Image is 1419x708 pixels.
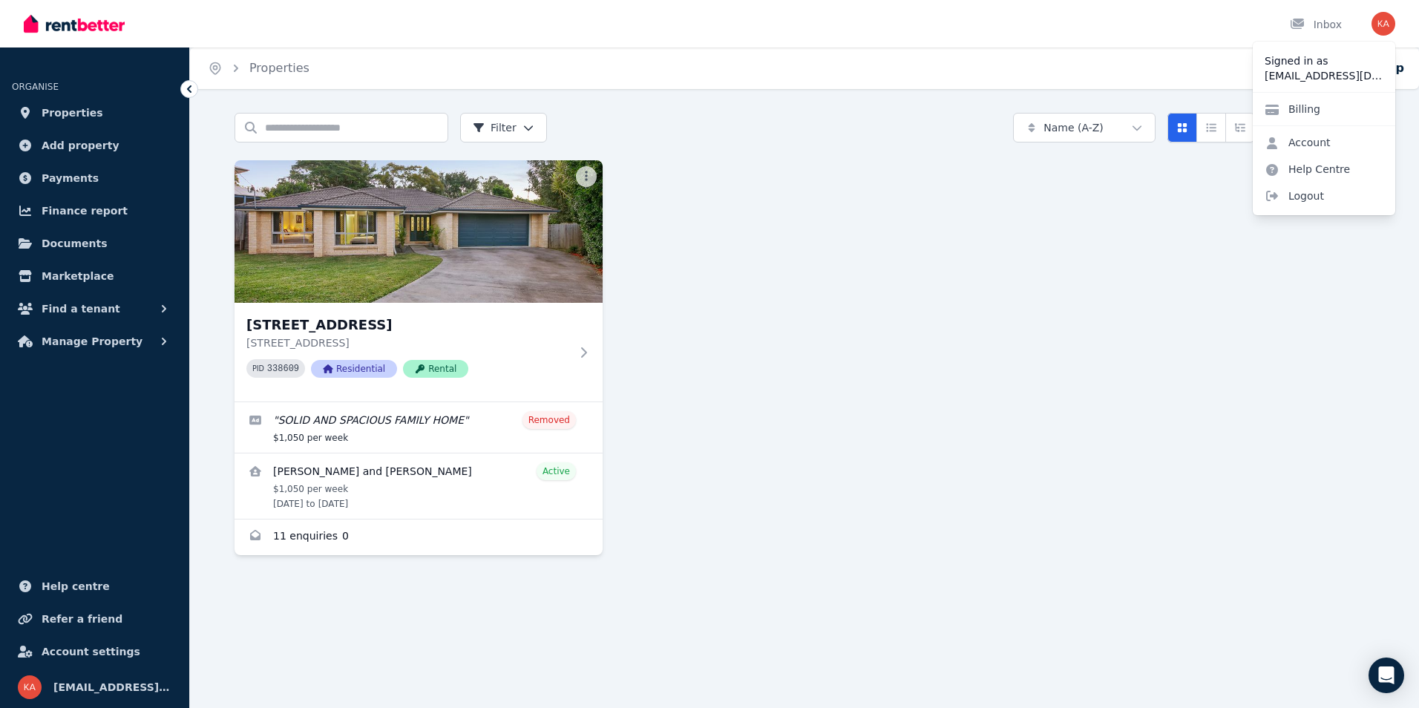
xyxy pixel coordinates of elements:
[460,113,547,142] button: Filter
[1290,17,1342,32] div: Inbox
[246,335,570,350] p: [STREET_ADDRESS]
[473,120,517,135] span: Filter
[1372,12,1395,36] img: karen831102@hotmail.com
[12,196,177,226] a: Finance report
[53,678,171,696] span: [EMAIL_ADDRESS][DOMAIN_NAME]
[235,402,603,453] a: Edit listing: SOLID AND SPACIOUS FAMILY HOME
[190,47,327,89] nav: Breadcrumb
[1265,68,1383,83] p: [EMAIL_ADDRESS][DOMAIN_NAME]
[18,675,42,699] img: karen831102@hotmail.com
[1253,129,1343,156] a: Account
[249,61,309,75] a: Properties
[12,571,177,601] a: Help centre
[576,166,597,187] button: More options
[235,519,603,555] a: Enquiries for 3 Bellini Court, Fig Tree Pocket
[42,332,142,350] span: Manage Property
[1167,113,1255,142] div: View options
[1225,113,1255,142] button: Expanded list view
[403,360,468,378] span: Rental
[235,160,603,401] a: 3 Bellini Court, Fig Tree Pocket[STREET_ADDRESS][STREET_ADDRESS]PID 338609ResidentialRental
[252,364,264,373] small: PID
[1043,120,1104,135] span: Name (A-Z)
[1196,113,1226,142] button: Compact list view
[235,160,603,303] img: 3 Bellini Court, Fig Tree Pocket
[42,643,140,661] span: Account settings
[1013,113,1156,142] button: Name (A-Z)
[12,82,59,92] span: ORGANISE
[24,13,125,35] img: RentBetter
[267,364,299,374] code: 338609
[311,360,397,378] span: Residential
[12,294,177,324] button: Find a tenant
[12,637,177,666] a: Account settings
[1369,658,1404,693] div: Open Intercom Messenger
[12,131,177,160] a: Add property
[12,163,177,193] a: Payments
[12,261,177,291] a: Marketplace
[246,315,570,335] h3: [STREET_ADDRESS]
[1253,183,1395,209] span: Logout
[1265,53,1383,68] p: Signed in as
[235,453,603,519] a: View details for Justin and Hathaichanok Mollard
[42,202,128,220] span: Finance report
[42,169,99,187] span: Payments
[42,104,103,122] span: Properties
[42,267,114,285] span: Marketplace
[12,604,177,634] a: Refer a friend
[42,235,108,252] span: Documents
[12,327,177,356] button: Manage Property
[42,577,110,595] span: Help centre
[1167,113,1197,142] button: Card view
[42,137,119,154] span: Add property
[12,98,177,128] a: Properties
[12,229,177,258] a: Documents
[42,300,120,318] span: Find a tenant
[1253,96,1332,122] a: Billing
[1253,156,1362,183] a: Help Centre
[42,610,122,628] span: Refer a friend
